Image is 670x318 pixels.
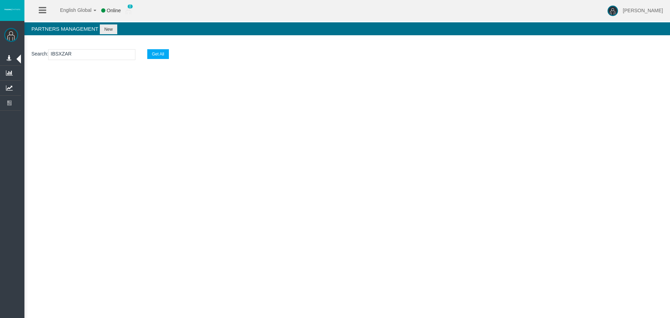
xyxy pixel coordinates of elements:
img: logo.svg [3,8,21,11]
img: user_small.png [126,7,131,14]
button: New [100,24,117,34]
button: Get All [147,49,169,59]
span: English Global [51,7,91,13]
span: Online [107,8,121,13]
p: : [31,49,663,60]
span: [PERSON_NAME] [623,8,663,13]
img: user-image [608,6,618,16]
label: Search [31,50,47,58]
span: 0 [127,4,133,9]
span: Partners Management [31,26,98,32]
